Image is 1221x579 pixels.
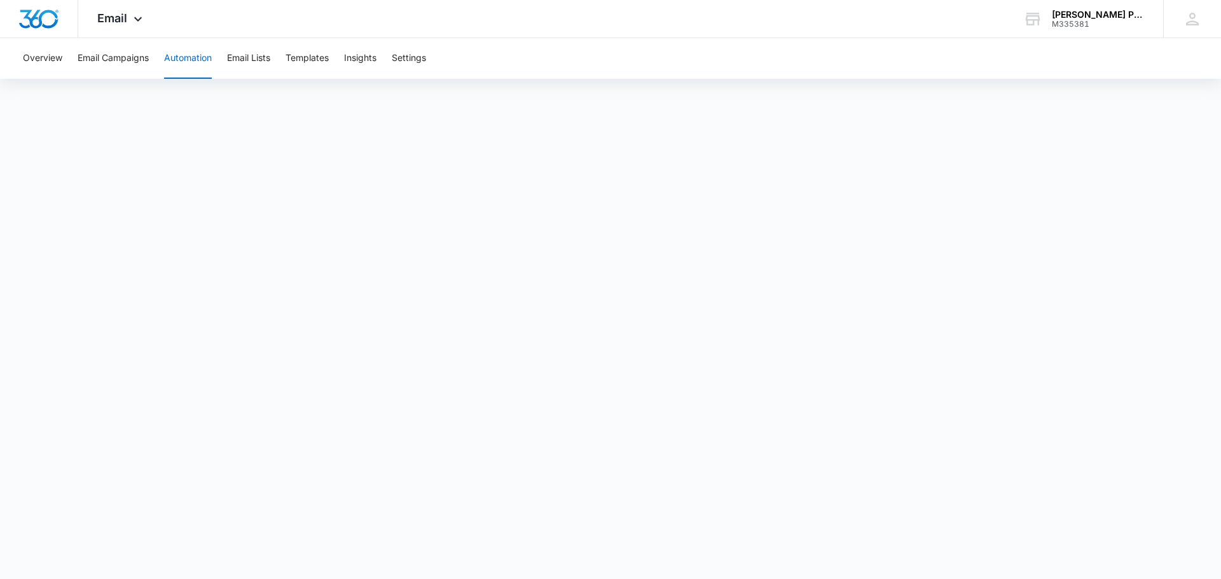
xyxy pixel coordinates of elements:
[1052,10,1145,20] div: account name
[97,11,127,25] span: Email
[23,38,62,79] button: Overview
[164,38,212,79] button: Automation
[344,38,376,79] button: Insights
[286,38,329,79] button: Templates
[227,38,270,79] button: Email Lists
[78,38,149,79] button: Email Campaigns
[1052,20,1145,29] div: account id
[392,38,426,79] button: Settings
